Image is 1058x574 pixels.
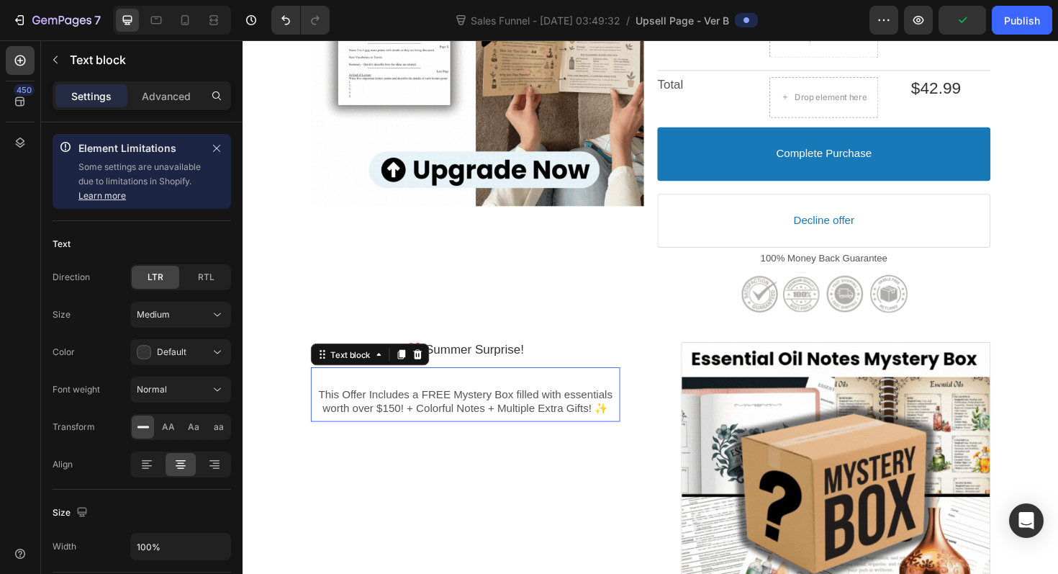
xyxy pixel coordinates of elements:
span: 🎁 Summer Surprise! [173,320,297,335]
button: Decline offer [439,163,792,220]
p: Text block [70,51,225,68]
div: 450 [14,84,35,96]
div: Align [53,458,73,471]
p: Advanced [142,89,191,104]
span: Normal [137,384,167,395]
span: / [626,13,630,28]
button: Normal [130,377,231,403]
div: Width [53,540,76,553]
div: Size [53,503,91,523]
div: Transform [53,421,95,434]
bdo: Decline offer [583,184,648,199]
iframe: Design area [243,40,1058,574]
div: Undo/Redo [271,6,330,35]
p: Some settings are unavailable due to limitations in Shopify. [78,160,202,203]
input: Auto [131,534,230,560]
button: Complete Purchase [439,92,792,149]
div: Rich Text Editor. Editing area: main [72,320,399,336]
div: Direction [53,271,90,284]
div: Drop element here [584,55,661,66]
div: Text [53,238,71,251]
span: Sales Funnel - [DATE] 03:49:32 [468,13,623,28]
div: Rich Text Editor. Editing area: main [72,353,399,398]
span: aa [214,421,224,434]
a: Learn more [78,190,126,201]
button: Medium [130,302,231,328]
span: RTL [198,271,214,284]
span: Aa [188,421,199,434]
bdo: $42.99 [707,40,760,60]
span: Upsell Page - Ver B [636,13,729,28]
div: Font weight [53,383,100,396]
button: Publish [992,6,1052,35]
span: 100% Money Back Guarantee [548,225,683,236]
p: 7 [94,12,101,29]
p: Element Limitations [78,140,202,157]
div: Open Intercom Messenger [1009,503,1044,538]
span: Default [157,346,186,357]
div: Publish [1004,13,1040,28]
span: LTR [148,271,163,284]
span: This Offer Includes a FREE Mystery Box filled with essentials worth over $150! + Colorful Notes +... [80,369,392,396]
div: Size [53,308,71,321]
button: 7 [6,6,107,35]
span: Medium [137,309,170,320]
span: AA [162,421,175,434]
div: Color [53,346,75,359]
button: Default [130,339,231,365]
div: Text block [90,328,138,338]
p: Settings [71,89,112,104]
p: Complete Purchase [565,113,666,128]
